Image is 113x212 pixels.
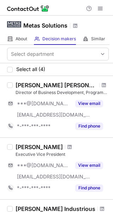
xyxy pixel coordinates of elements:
[75,123,103,130] button: Reveal Button
[16,82,97,89] div: [PERSON_NAME] [PERSON_NAME]
[16,89,109,96] div: Director of Business Development, Program Delivery and Customer Success
[7,4,49,13] img: ContactOut v5.3.10
[16,143,63,151] div: [PERSON_NAME]
[7,17,21,31] img: edc0a1e0d7d367df6df95714fafebd92
[75,162,103,169] button: Reveal Button
[17,112,90,118] span: [EMAIL_ADDRESS][DOMAIN_NAME]
[17,162,71,169] span: ***@[DOMAIN_NAME]
[16,151,109,158] div: Executive Vice President
[75,184,103,192] button: Reveal Button
[42,36,76,42] span: Decision makers
[75,100,103,107] button: Reveal Button
[11,51,54,58] div: Select department
[16,36,27,42] span: About
[91,36,105,42] span: Similar
[17,173,90,180] span: [EMAIL_ADDRESS][DOMAIN_NAME]
[17,100,71,107] span: ***@[DOMAIN_NAME]
[16,66,45,72] span: Select all (4)
[23,21,67,30] h1: Metas Solutions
